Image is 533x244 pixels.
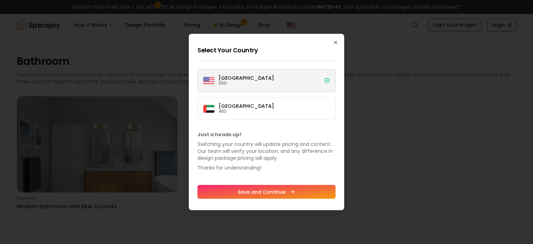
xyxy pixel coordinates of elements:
[197,185,336,199] button: Save and Continue
[197,141,336,162] p: Switching your country will update pricing and content. Our team will verify your location, and a...
[197,131,242,138] b: Just a heads up!
[219,76,274,80] p: [GEOGRAPHIC_DATA]
[203,75,214,86] img: United States
[219,108,274,114] p: AED
[197,164,336,171] p: Thanks for understanding!
[219,80,274,86] p: USD
[203,105,214,113] img: Dubai
[219,104,274,108] p: [GEOGRAPHIC_DATA]
[197,45,336,55] h2: Select Your Country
